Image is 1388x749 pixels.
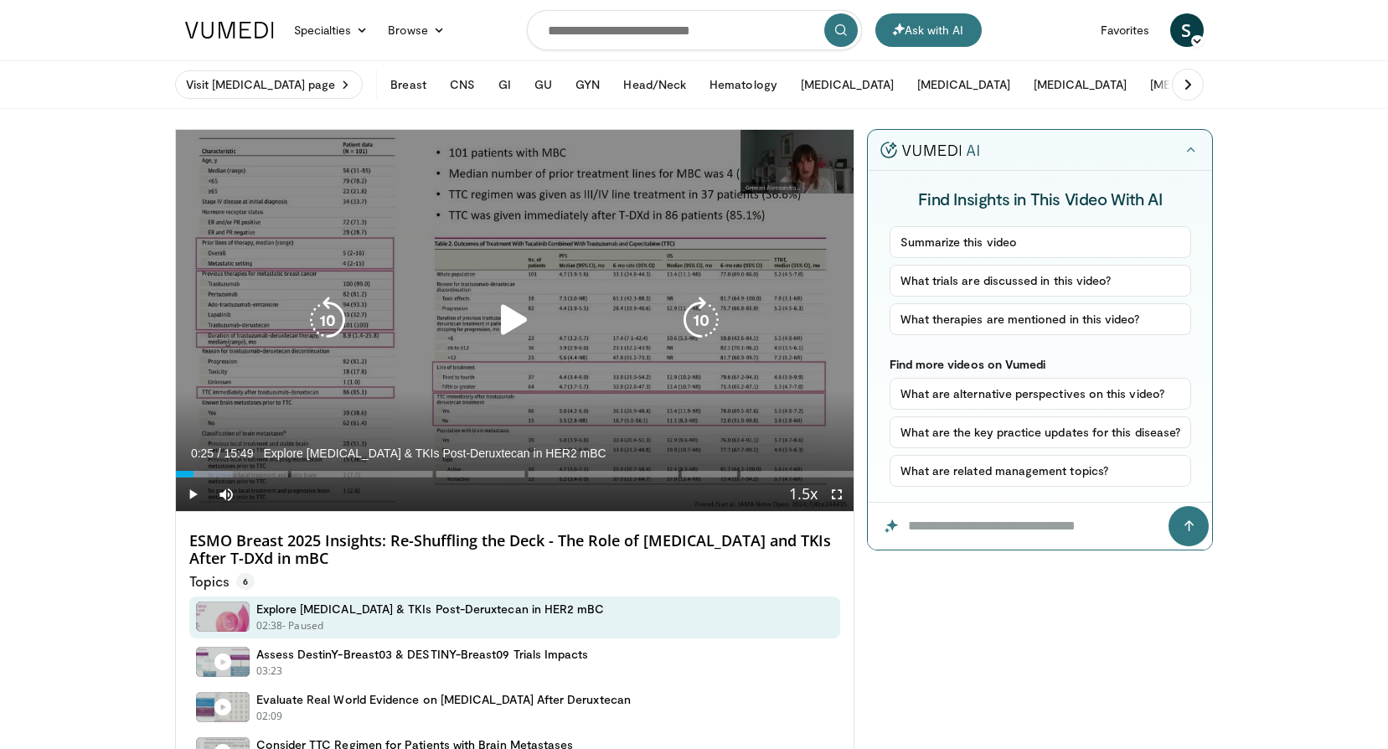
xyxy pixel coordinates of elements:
[820,478,854,511] button: Fullscreen
[256,618,283,633] p: 02:38
[1024,68,1137,101] button: [MEDICAL_DATA]
[890,265,1192,297] button: What trials are discussed in this video?
[524,68,562,101] button: GU
[890,303,1192,335] button: What therapies are mentioned in this video?
[890,378,1192,410] button: What are alternative perspectives on this video?
[565,68,610,101] button: GYN
[176,130,854,512] video-js: Video Player
[890,188,1192,209] h4: Find Insights in This Video With AI
[1091,13,1160,47] a: Favorites
[189,532,841,568] h4: ESMO Breast 2025 Insights: Re-Shuffling the Deck - The Role of [MEDICAL_DATA] and TKIs After T-DX...
[256,647,589,662] h4: Assess DestinY-Breast03 & DESTINY-Breast09 Trials Impacts
[1140,68,1253,101] button: [MEDICAL_DATA]
[209,478,243,511] button: Mute
[488,68,521,101] button: GI
[907,68,1020,101] button: [MEDICAL_DATA]
[224,447,253,460] span: 15:49
[1170,13,1204,47] a: S
[699,68,787,101] button: Hematology
[284,13,379,47] a: Specialties
[191,447,214,460] span: 0:25
[282,618,323,633] p: - Paused
[890,357,1192,371] p: Find more videos on Vumedi
[256,709,283,724] p: 02:09
[791,68,904,101] button: [MEDICAL_DATA]
[256,692,631,707] h4: Evaluate Real World Evidence on [MEDICAL_DATA] After Deruxtecan
[256,664,283,679] p: 03:23
[440,68,485,101] button: CNS
[218,447,221,460] span: /
[787,478,820,511] button: Playback Rate
[380,68,436,101] button: Breast
[176,478,209,511] button: Play
[868,503,1212,550] input: Question for the AI
[613,68,696,101] button: Head/Neck
[875,13,982,47] button: Ask with AI
[890,226,1192,258] button: Summarize this video
[880,142,979,158] img: vumedi-ai-logo.v2.svg
[189,573,255,590] p: Topics
[256,602,605,617] h4: Explore [MEDICAL_DATA] & TKIs Post-Deruxtecan in HER2 mBC
[185,22,274,39] img: VuMedi Logo
[890,455,1192,487] button: What are related management topics?
[176,471,854,478] div: Progress Bar
[378,13,455,47] a: Browse
[527,10,862,50] input: Search topics, interventions
[236,573,255,590] span: 6
[263,446,606,461] span: Explore [MEDICAL_DATA] & TKIs Post-Deruxtecan in HER2 mBC
[175,70,364,99] a: Visit [MEDICAL_DATA] page
[890,416,1192,448] button: What are the key practice updates for this disease?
